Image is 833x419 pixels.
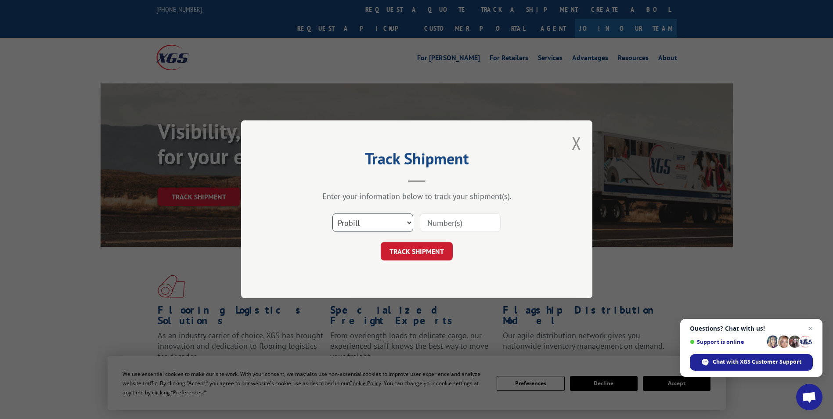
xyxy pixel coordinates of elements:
[690,354,813,371] div: Chat with XGS Customer Support
[805,323,816,334] span: Close chat
[572,131,581,155] button: Close modal
[420,214,501,232] input: Number(s)
[690,325,813,332] span: Questions? Chat with us!
[713,358,801,366] span: Chat with XGS Customer Support
[690,339,764,345] span: Support is online
[796,384,822,410] div: Open chat
[381,242,453,261] button: TRACK SHIPMENT
[285,191,548,202] div: Enter your information below to track your shipment(s).
[285,152,548,169] h2: Track Shipment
